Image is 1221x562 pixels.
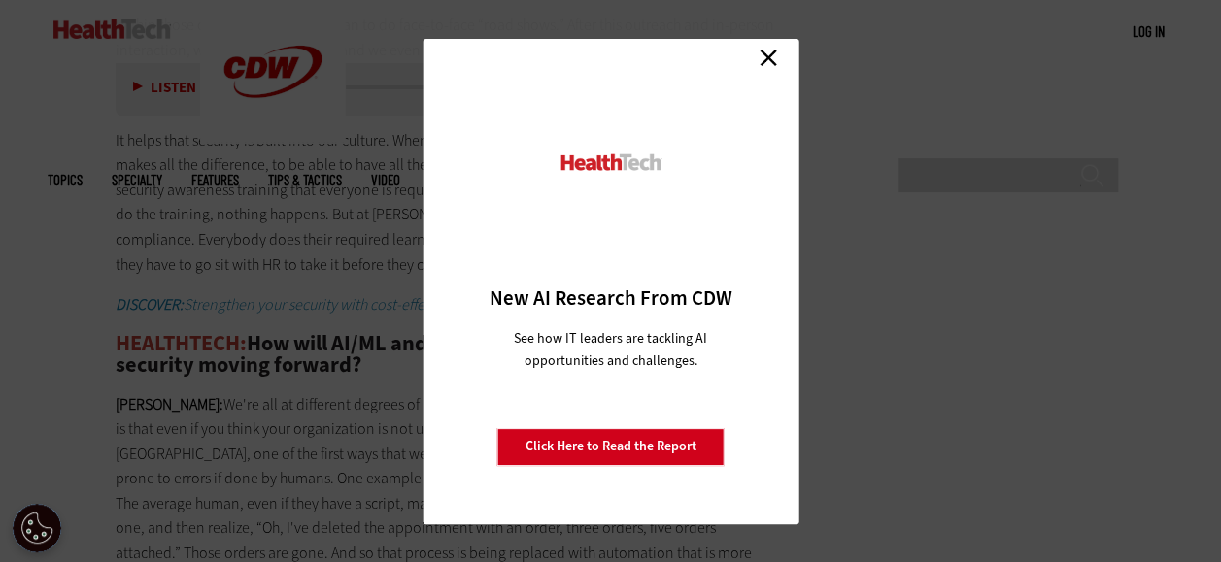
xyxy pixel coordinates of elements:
[558,152,663,173] img: HealthTech_0.png
[754,44,783,73] a: Close
[491,327,730,372] p: See how IT leaders are tackling AI opportunities and challenges.
[13,504,61,552] div: Cookie Settings
[457,284,764,312] h3: New AI Research From CDW
[497,428,725,465] a: Click Here to Read the Report
[13,504,61,552] button: Open Preferences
